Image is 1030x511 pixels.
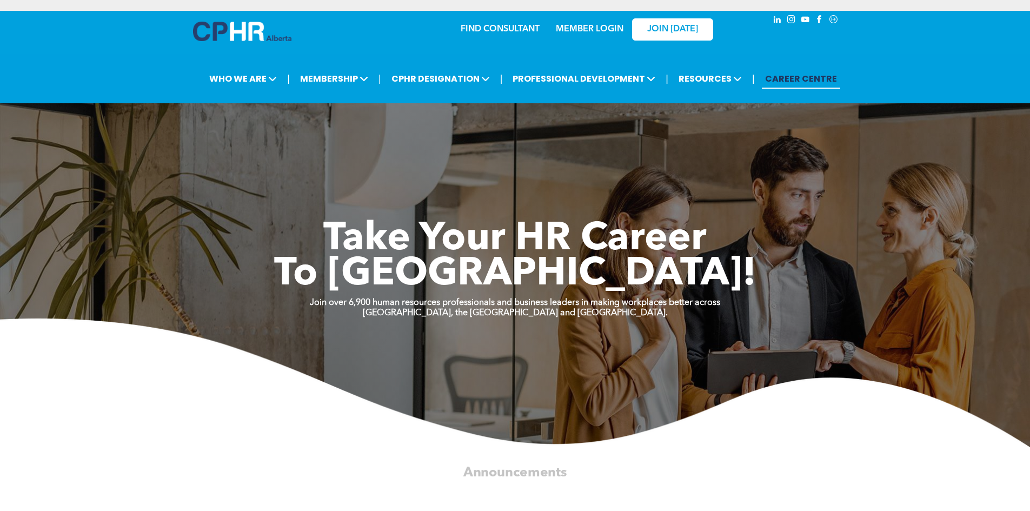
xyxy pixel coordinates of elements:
span: MEMBERSHIP [297,69,371,89]
span: PROFESSIONAL DEVELOPMENT [509,69,659,89]
li: | [666,68,668,90]
a: JOIN [DATE] [632,18,713,41]
a: FIND CONSULTANT [461,25,540,34]
a: Social network [828,14,840,28]
strong: Join over 6,900 human resources professionals and business leaders in making workplaces better ac... [310,298,720,307]
li: | [287,68,290,90]
li: | [500,68,503,90]
span: Announcements [463,466,567,479]
strong: [GEOGRAPHIC_DATA], the [GEOGRAPHIC_DATA] and [GEOGRAPHIC_DATA]. [363,309,668,317]
a: MEMBER LOGIN [556,25,623,34]
span: Take Your HR Career [323,220,707,259]
span: CPHR DESIGNATION [388,69,493,89]
a: facebook [814,14,826,28]
a: CAREER CENTRE [762,69,840,89]
img: A blue and white logo for cp alberta [193,22,291,41]
a: youtube [800,14,812,28]
li: | [378,68,381,90]
a: linkedin [772,14,783,28]
span: JOIN [DATE] [647,24,698,35]
li: | [752,68,755,90]
span: WHO WE ARE [206,69,280,89]
span: To [GEOGRAPHIC_DATA]! [274,255,756,294]
span: RESOURCES [675,69,745,89]
a: instagram [786,14,798,28]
